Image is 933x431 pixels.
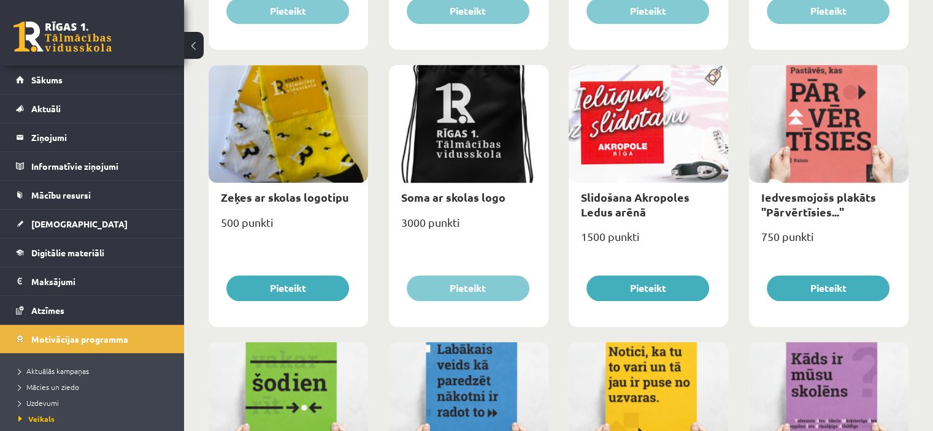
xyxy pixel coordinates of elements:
[31,189,91,200] span: Mācību resursi
[16,152,169,180] a: Informatīvie ziņojumi
[407,275,529,301] button: Pieteikt
[209,212,368,243] div: 500 punkti
[221,190,349,204] a: Zeķes ar skolas logotipu
[16,94,169,123] a: Aktuāli
[401,190,505,204] a: Soma ar skolas logo
[767,275,889,301] button: Pieteikt
[31,152,169,180] legend: Informatīvie ziņojumi
[31,305,64,316] span: Atzīmes
[31,267,169,296] legend: Maksājumi
[16,296,169,324] a: Atzīmes
[16,325,169,353] a: Motivācijas programma
[18,398,59,408] span: Uzdevumi
[16,66,169,94] a: Sākums
[749,226,908,257] div: 750 punkti
[31,74,63,85] span: Sākums
[701,65,728,86] img: Populāra prece
[16,123,169,151] a: Ziņojumi
[18,381,172,392] a: Mācies un ziedo
[18,414,55,424] span: Veikals
[18,365,172,376] a: Aktuālās kampaņas
[586,275,709,301] button: Pieteikt
[18,382,79,392] span: Mācies un ziedo
[18,366,89,376] span: Aktuālās kampaņas
[761,190,876,218] a: Iedvesmojošs plakāts "Pārvērtīsies..."
[18,397,172,408] a: Uzdevumi
[226,275,349,301] button: Pieteikt
[16,267,169,296] a: Maksājumi
[16,181,169,209] a: Mācību resursi
[13,21,112,52] a: Rīgas 1. Tālmācības vidusskola
[31,103,61,114] span: Aktuāli
[31,247,104,258] span: Digitālie materiāli
[581,190,689,218] a: Slidošana Akropoles Ledus arēnā
[16,210,169,238] a: [DEMOGRAPHIC_DATA]
[18,413,172,424] a: Veikals
[569,226,728,257] div: 1500 punkti
[31,334,128,345] span: Motivācijas programma
[31,123,169,151] legend: Ziņojumi
[31,218,128,229] span: [DEMOGRAPHIC_DATA]
[389,212,548,243] div: 3000 punkti
[16,238,169,267] a: Digitālie materiāli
